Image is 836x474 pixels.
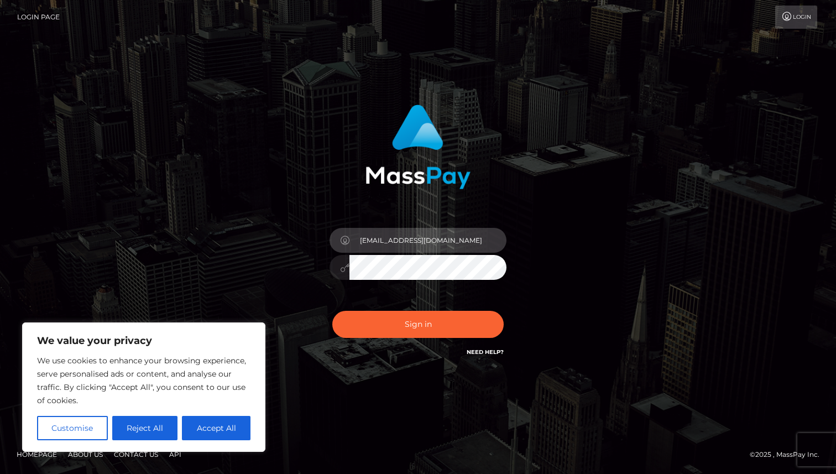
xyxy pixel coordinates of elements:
[165,446,186,463] a: API
[182,416,250,440] button: Accept All
[109,446,163,463] a: Contact Us
[37,416,108,440] button: Customise
[17,6,60,29] a: Login Page
[37,354,250,407] p: We use cookies to enhance your browsing experience, serve personalised ads or content, and analys...
[12,446,61,463] a: Homepage
[775,6,817,29] a: Login
[332,311,504,338] button: Sign in
[22,322,265,452] div: We value your privacy
[750,449,828,461] div: © 2025 , MassPay Inc.
[112,416,178,440] button: Reject All
[365,105,471,189] img: MassPay Login
[37,334,250,347] p: We value your privacy
[467,348,504,356] a: Need Help?
[64,446,107,463] a: About Us
[349,228,506,253] input: Username...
